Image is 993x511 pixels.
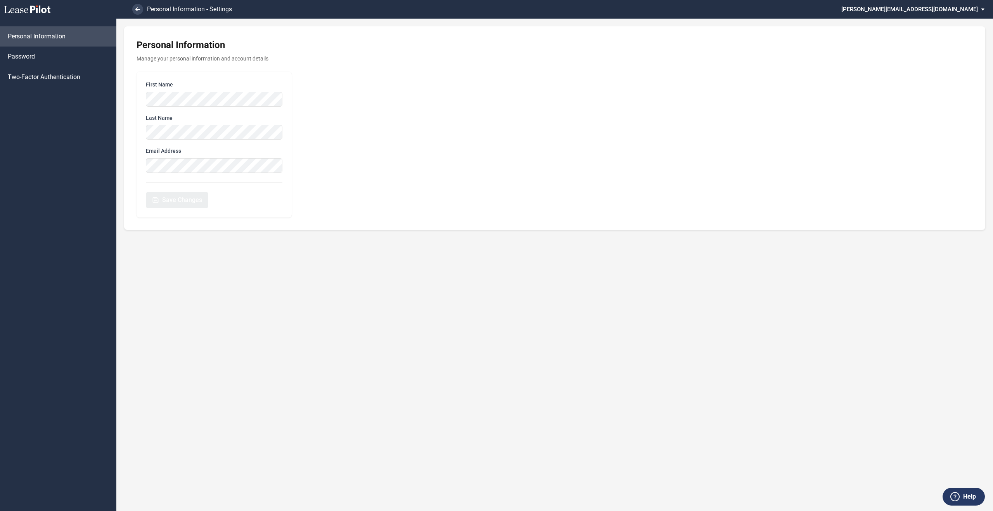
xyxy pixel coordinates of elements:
[963,492,976,502] label: Help
[146,192,208,208] button: Save Changes
[137,55,973,63] p: Manage your personal information and account details
[8,52,35,61] span: Password
[943,488,985,506] button: Help
[8,73,80,81] span: Two-Factor Authentication
[162,196,202,204] span: Save Changes
[146,114,282,122] label: Last Name
[146,81,282,89] label: First Name
[146,147,282,155] label: Email Address
[137,39,973,52] h1: Personal Information
[8,32,66,41] span: Personal Information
